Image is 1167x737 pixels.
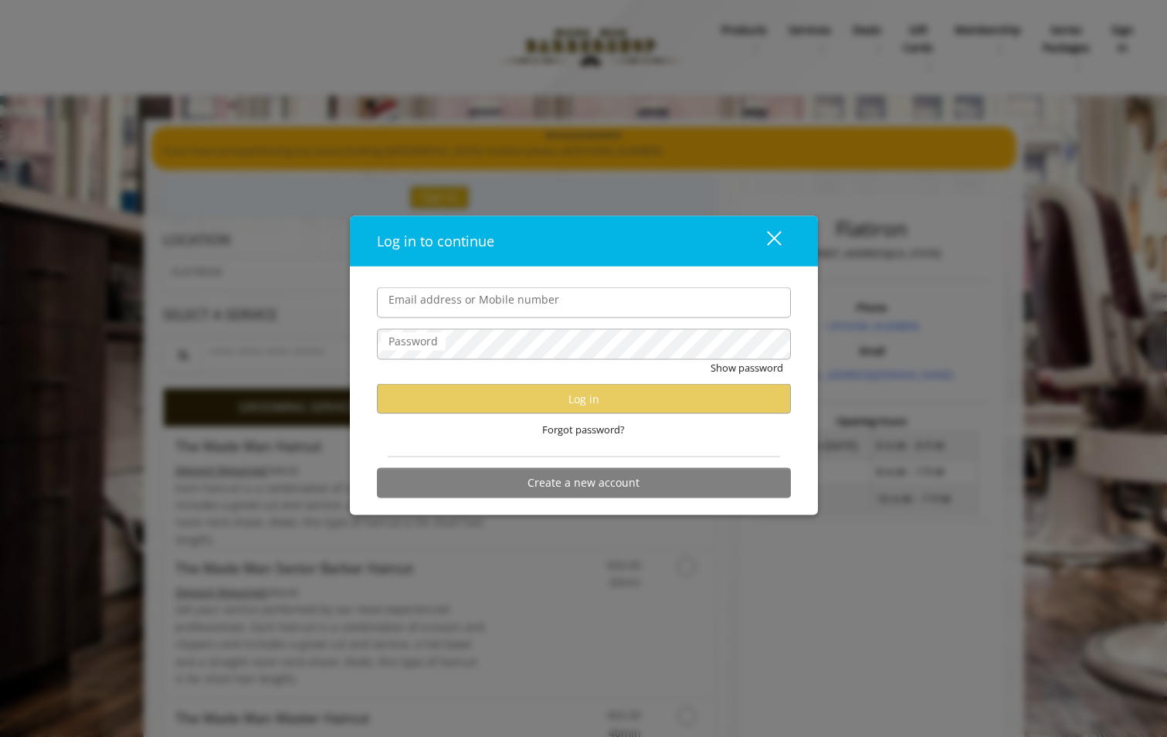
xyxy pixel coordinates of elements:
[381,291,567,308] label: Email address or Mobile number
[749,229,780,253] div: close dialog
[377,467,791,498] button: Create a new account
[738,226,791,257] button: close dialog
[711,360,783,376] button: Show password
[542,422,625,438] span: Forgot password?
[377,232,494,250] span: Log in to continue
[377,384,791,414] button: Log in
[377,287,791,318] input: Email address or Mobile number
[381,333,446,350] label: Password
[377,329,791,360] input: Password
